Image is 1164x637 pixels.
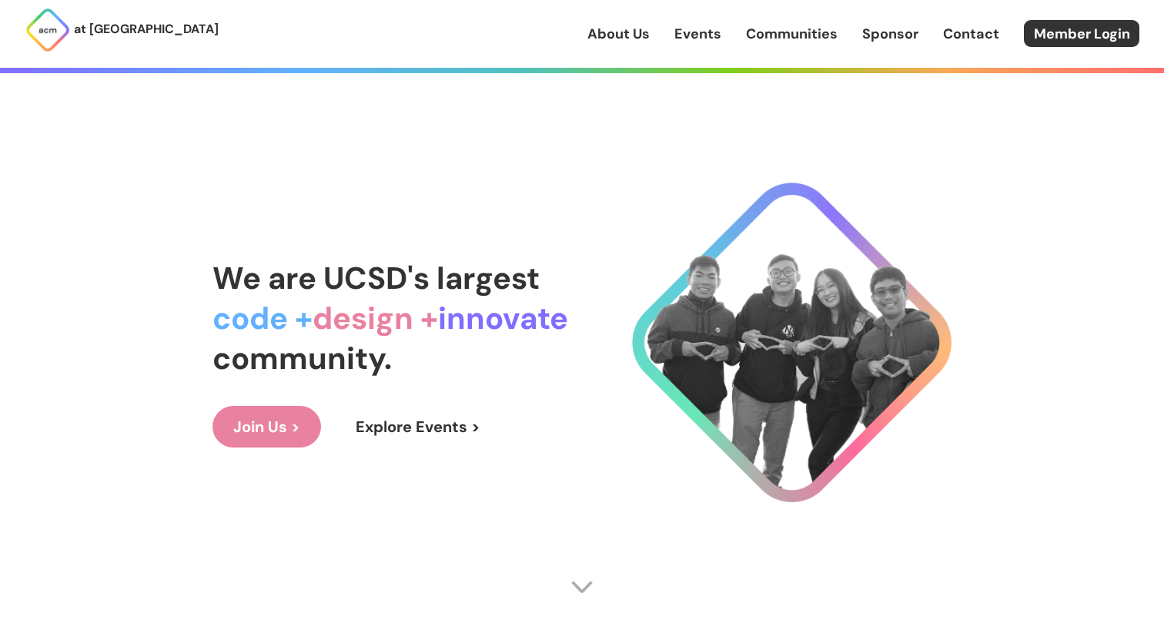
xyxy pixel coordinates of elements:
[862,24,918,44] a: Sponsor
[632,183,952,502] img: Cool Logo
[1024,20,1139,47] a: Member Login
[313,298,438,338] span: design +
[674,24,721,44] a: Events
[570,575,594,598] img: Scroll Arrow
[212,338,392,378] span: community.
[746,24,838,44] a: Communities
[25,7,219,53] a: at [GEOGRAPHIC_DATA]
[335,406,501,448] a: Explore Events >
[212,406,321,448] a: Join Us >
[212,258,540,298] span: We are UCSD's largest
[943,24,999,44] a: Contact
[587,24,650,44] a: About Us
[25,7,71,53] img: ACM Logo
[212,298,313,338] span: code +
[438,298,568,338] span: innovate
[74,19,219,39] p: at [GEOGRAPHIC_DATA]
